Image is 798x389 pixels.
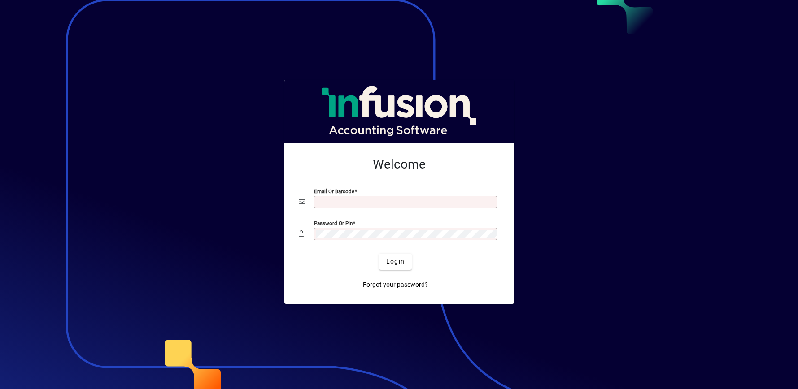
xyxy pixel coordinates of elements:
span: Forgot your password? [363,280,428,290]
h2: Welcome [299,157,500,172]
span: Login [386,257,405,266]
a: Forgot your password? [359,277,432,293]
mat-label: Password or Pin [314,220,353,226]
mat-label: Email or Barcode [314,188,354,194]
button: Login [379,254,412,270]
